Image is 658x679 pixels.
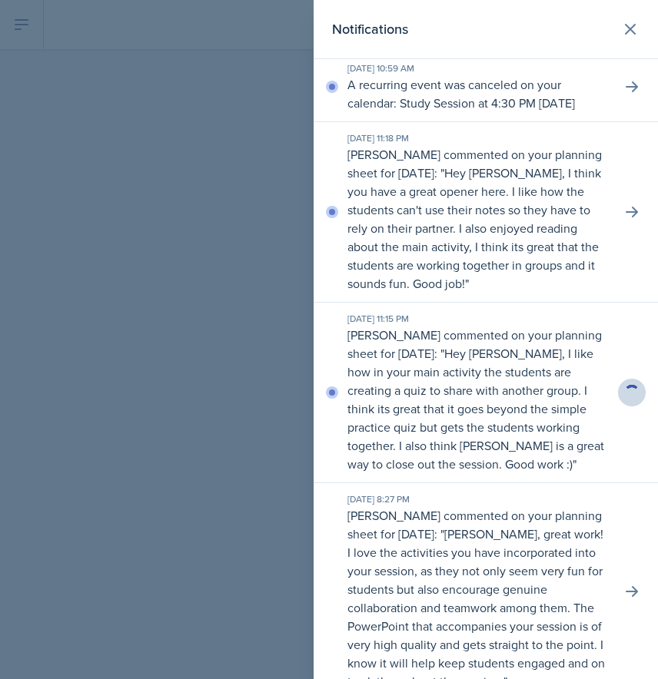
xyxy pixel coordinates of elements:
[347,131,609,145] div: [DATE] 11:18 PM
[347,164,601,292] p: Hey [PERSON_NAME], I think you have a great opener here. I like how the students can't use their ...
[332,18,408,40] h2: Notifications
[347,312,609,326] div: [DATE] 11:15 PM
[347,145,609,293] p: [PERSON_NAME] commented on your planning sheet for [DATE]: " "
[347,75,609,112] p: A recurring event was canceled on your calendar: Study Session at 4:30 PM [DATE]
[347,345,604,472] p: Hey [PERSON_NAME], I like how in your main activity the students are creating a quiz to share wit...
[347,492,609,506] div: [DATE] 8:27 PM
[347,326,609,473] p: [PERSON_NAME] commented on your planning sheet for [DATE]: " "
[347,61,609,75] div: [DATE] 10:59 AM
